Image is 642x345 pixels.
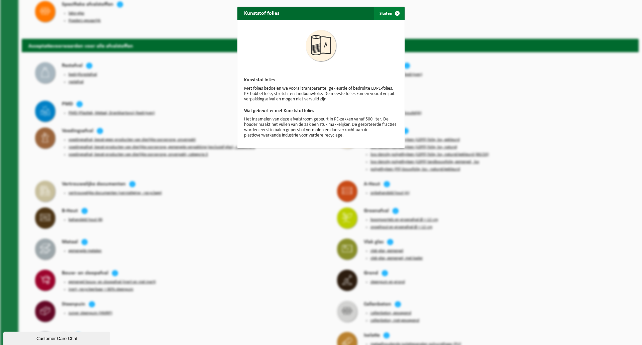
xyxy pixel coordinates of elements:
h3: Kunststof folies [244,78,398,83]
button: Sluiten [374,7,404,20]
h2: Kunststof folies [237,7,286,19]
iframe: chat widget [3,330,112,345]
p: Het inzamelen van deze afvalstroom gebeurt in PE-zakken vanaf 500 liter. De houder maakt het vull... [244,117,398,138]
h3: Wat gebeurt er met Kunststof folies [244,109,398,113]
p: Met folies bedoelen we vooral transparante, gekleurde of bedrukte LDPE-folies, PE-bubbel folie, s... [244,86,398,102]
